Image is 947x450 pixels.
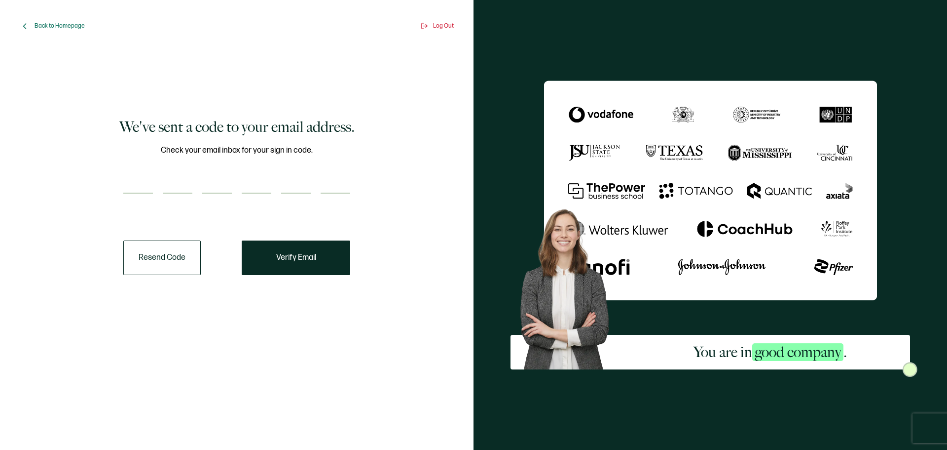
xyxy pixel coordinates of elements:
[119,117,355,137] h1: We've sent a code to your email address.
[242,241,350,275] button: Verify Email
[276,254,316,262] span: Verify Email
[693,342,847,362] h2: You are in .
[161,144,313,157] span: Check your email inbox for your sign in code.
[433,22,454,30] span: Log Out
[510,201,630,369] img: Sertifier Signup - You are in <span class="strong-h">good company</span>. Hero
[903,362,917,377] img: Sertifier Signup
[123,241,201,275] button: Resend Code
[544,81,877,300] img: Sertifier We've sent a code to your email address.
[898,403,947,450] iframe: Chat Widget
[752,343,843,361] span: good company
[35,22,85,30] span: Back to Homepage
